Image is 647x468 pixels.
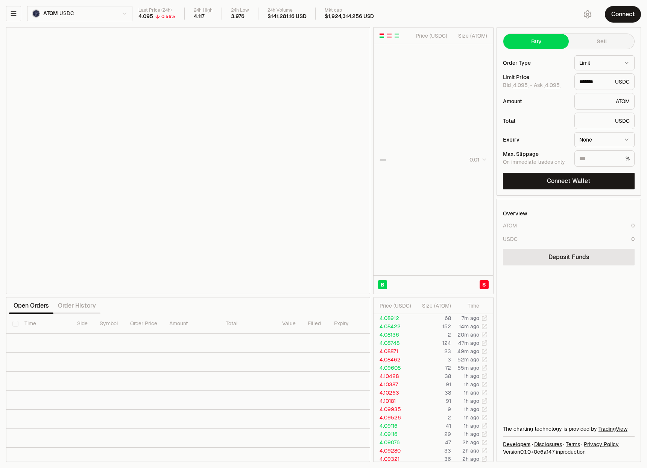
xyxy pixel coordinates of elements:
[414,380,451,389] td: 91
[33,10,39,17] img: ATOM Logo
[59,10,74,17] span: USDC
[53,298,100,313] button: Order History
[374,397,414,405] td: 4.10181
[374,322,414,331] td: 4.08422
[325,8,374,13] div: Mkt cap
[374,389,414,397] td: 4.10263
[457,364,479,371] time: 55m ago
[380,154,386,165] div: —
[231,8,249,13] div: 24h Low
[503,235,518,243] div: USDC
[414,32,447,40] div: Price ( USDC )
[503,60,568,66] div: Order Type
[414,322,451,331] td: 152
[220,314,276,334] th: Total
[503,249,635,265] a: Deposit Funds
[374,364,414,372] td: 4.09608
[414,397,451,405] td: 91
[544,82,560,88] button: 4.095
[414,355,451,364] td: 3
[574,73,635,90] div: USDC
[374,380,414,389] td: 4.10387
[503,159,568,166] div: On immediate trades only
[9,298,53,313] button: Open Orders
[6,27,370,294] iframe: Financial Chart
[584,441,619,448] a: Privacy Policy
[414,405,451,413] td: 9
[459,323,479,330] time: 14m ago
[374,314,414,322] td: 4.08912
[414,331,451,339] td: 2
[574,132,635,147] button: None
[276,314,302,334] th: Value
[462,447,479,454] time: 2h ago
[267,13,306,20] div: $141,281.16 USD
[374,447,414,455] td: 4.09280
[503,75,568,80] div: Limit Price
[379,33,385,39] button: Show Buy and Sell Orders
[482,281,486,288] span: S
[462,315,479,322] time: 7m ago
[374,339,414,347] td: 4.08748
[374,413,414,422] td: 4.09526
[414,339,451,347] td: 124
[574,150,635,167] div: %
[503,173,635,189] button: Connect Wallet
[43,10,58,17] span: ATOM
[414,455,451,463] td: 36
[457,348,479,355] time: 49m ago
[464,398,479,404] time: 1h ago
[374,331,414,339] td: 4.08136
[464,373,479,380] time: 1h ago
[414,314,451,322] td: 68
[503,448,635,456] div: Version 0.1.0 + in production
[267,8,306,13] div: 24h Volume
[464,414,479,421] time: 1h ago
[380,302,413,309] div: Price ( USDC )
[374,455,414,463] td: 4.09321
[464,431,479,438] time: 1h ago
[503,222,517,229] div: ATOM
[457,331,479,338] time: 20m ago
[464,381,479,388] time: 1h ago
[569,34,634,49] button: Sell
[464,389,479,396] time: 1h ago
[328,314,379,334] th: Expiry
[503,151,568,157] div: Max. Slippage
[503,82,532,89] span: Bid -
[414,372,451,380] td: 38
[161,14,175,20] div: 0.56%
[503,34,569,49] button: Buy
[374,372,414,380] td: 4.10428
[574,93,635,110] div: ATOM
[503,425,635,433] div: The charting technology is provided by
[534,448,554,455] span: 0c6a147ce076fad793407a29af78efb4487d8be7
[457,356,479,363] time: 52m ago
[574,55,635,70] button: Limit
[302,314,328,334] th: Filled
[566,441,580,448] a: Terms
[503,118,568,123] div: Total
[512,82,529,88] button: 4.095
[381,281,384,288] span: B
[394,33,400,39] button: Show Buy Orders Only
[94,314,124,334] th: Symbol
[414,422,451,430] td: 41
[414,438,451,447] td: 47
[598,425,627,432] a: TradingView
[124,314,163,334] th: Order Price
[631,222,635,229] div: 0
[631,235,635,243] div: 0
[71,314,94,334] th: Side
[138,13,153,20] div: 4.095
[231,13,245,20] div: 3.976
[18,314,71,334] th: Time
[194,13,205,20] div: 4.117
[386,33,392,39] button: Show Sell Orders Only
[374,405,414,413] td: 4.09935
[457,302,479,309] div: Time
[467,155,487,164] button: 0.01
[462,456,479,462] time: 2h ago
[163,314,220,334] th: Amount
[374,347,414,355] td: 4.08871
